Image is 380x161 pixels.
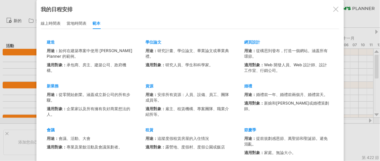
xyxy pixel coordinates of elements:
font: 用途： [244,136,256,141]
font: 適用對象： [47,62,67,67]
font: 研究人員、學生和科學家。 [166,62,213,67]
font: 適用對象： [244,62,264,67]
font: 適用對象： [47,106,67,111]
font: 用途： [244,48,256,53]
font: 露營地、度假村、度假公園或飯店 [166,145,225,149]
font: 婚禮 [244,83,252,88]
font: 提前規劃感恩節、萬聖節和聖誕節。避免混亂。 [244,136,328,146]
font: Web 開發人員、Web 設計師、設計工作室、行銷公司。 [244,62,327,73]
font: 會議、活動、大會 [59,136,91,141]
font: 從構思到發布，打造一個網站。涵蓋所有環節。 [244,48,328,59]
font: 網頁設計 [244,40,260,45]
font: 專業及業餘活動及會議策劃者。 [67,145,123,149]
font: 資源 [146,83,154,88]
font: 如何在建築專案中使用 [PERSON_NAME] Planner 的範例。 [47,48,133,59]
font: 從零開始創業。涵蓋成立新公司的所有步驟。 [47,92,131,103]
font: 雇主、租賃機構、專案團隊、職業介紹所等。 [146,106,229,117]
font: 會議 [47,127,55,132]
font: 婚禮前一年、婚禮前兩個月、婚禮當天。 [256,92,328,97]
font: 適用對象： [146,106,166,111]
font: 新娘和[PERSON_NAME]或婚禮策劃師。 [244,101,329,111]
font: 適用對象： [146,145,166,149]
font: 用途： [244,92,256,97]
font: 適用對象： [47,145,67,149]
font: 租賃 [146,127,154,132]
font: 適用對象： [244,101,264,106]
font: 用途： [47,48,59,53]
font: 追蹤度假租賃房屋的入住情況 [158,136,209,141]
font: 用途： [146,136,158,141]
font: 用途： [47,136,59,141]
font: 家庭。無論大小。 [264,150,296,155]
font: 建造 [47,40,55,45]
font: 用途： [146,92,158,97]
font: 新業務 [47,83,59,88]
font: 用途： [146,48,158,53]
font: 研究計畫、學位論文、畢業論文或畢業典禮。 [146,48,229,59]
font: 用途： [47,92,59,97]
font: 當地時間表 [67,21,87,26]
font: 適用對象： [244,150,264,155]
font: 安排所有資源：人員、設備、員工、團隊成員等。 [146,92,229,103]
font: 範本 [93,21,101,26]
font: 適用對象： [146,62,166,67]
font: 線上時間表 [41,21,61,26]
font: 企業家以及所有擁有良好商業想法的人。 [47,106,131,117]
font: 我的日程安排 [41,6,73,13]
font: 節慶季 [244,127,256,132]
font: 學位論文 [146,40,162,45]
font: 承包商、房主、建築公司、政府機構。 [47,62,127,73]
